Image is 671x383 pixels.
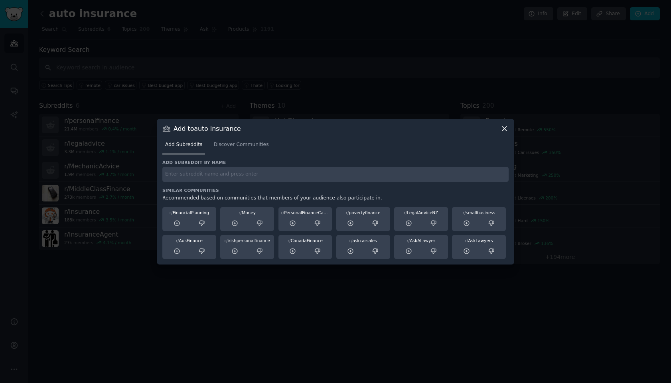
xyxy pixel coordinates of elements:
[162,138,205,155] a: Add Subreddits
[407,238,410,243] span: r/
[225,238,228,243] span: r/
[162,167,509,182] input: Enter subreddit name and press enter
[349,238,353,243] span: r/
[455,210,503,215] div: smallbusiness
[397,238,445,243] div: AskALawyer
[211,138,271,155] a: Discover Communities
[239,210,242,215] span: r/
[165,238,213,243] div: AusFinance
[463,210,466,215] span: r/
[339,210,387,215] div: povertyfinance
[281,210,284,215] span: r/
[162,160,509,165] h3: Add subreddit by name
[288,238,291,243] span: r/
[455,238,503,243] div: AskLawyers
[404,210,407,215] span: r/
[339,238,387,243] div: askcarsales
[170,210,173,215] span: r/
[397,210,445,215] div: LegalAdviceNZ
[223,238,271,243] div: irishpersonalfinance
[165,210,213,215] div: FinancialPlanning
[223,210,271,215] div: Money
[465,238,468,243] span: r/
[162,195,509,202] div: Recommended based on communities that members of your audience also participate in.
[281,238,330,243] div: CanadaFinance
[162,188,509,193] h3: Similar Communities
[281,210,330,215] div: PersonalFinanceCanada
[176,238,179,243] span: r/
[165,141,202,148] span: Add Subreddits
[213,141,268,148] span: Discover Communities
[174,124,241,133] h3: Add to auto insurance
[346,210,349,215] span: r/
